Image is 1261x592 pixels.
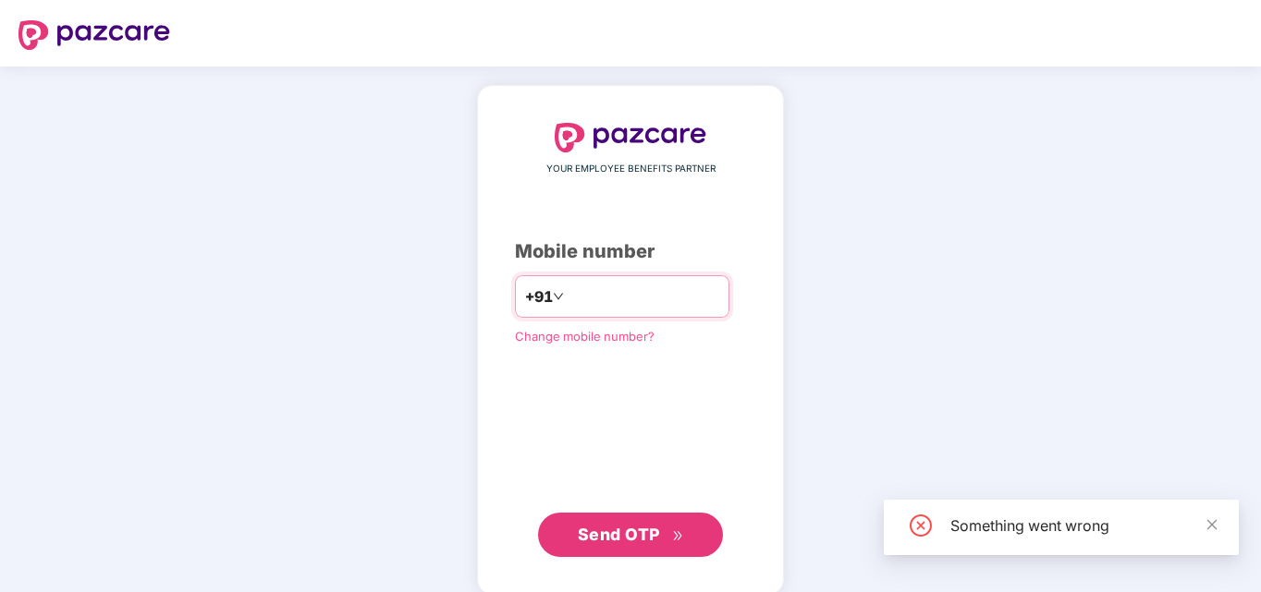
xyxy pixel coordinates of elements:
span: close [1206,518,1218,531]
img: logo [555,123,706,152]
span: YOUR EMPLOYEE BENEFITS PARTNER [546,162,716,176]
button: Send OTPdouble-right [538,513,723,557]
div: Mobile number [515,237,746,266]
div: Something went wrong [950,514,1217,537]
span: Send OTP [578,525,660,544]
span: down [553,291,564,302]
span: double-right [672,530,684,542]
span: +91 [525,285,553,308]
img: logo [18,20,170,50]
span: close-circle [910,514,932,537]
a: Change mobile number? [515,329,655,344]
